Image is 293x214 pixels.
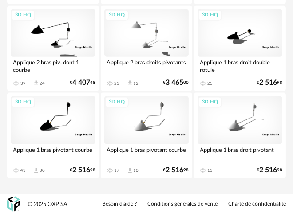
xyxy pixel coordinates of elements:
[228,201,286,208] a: Charte de confidentialité
[127,80,133,87] span: Download icon
[105,10,129,21] div: 3D HQ
[163,167,189,173] div: € 98
[11,57,95,75] div: Applique 2 bras piv. dont 1 courbe
[257,167,282,173] div: € 98
[105,97,129,108] div: 3D HQ
[114,81,119,86] div: 23
[72,167,90,173] span: 2 516
[198,57,282,75] div: Applique 1 bras droit double rotule
[194,6,286,91] a: 3D HQ Applique 1 bras droit double rotule 25 €2 51698
[28,201,67,208] div: © 2025 OXP SA
[198,144,282,162] div: Applique 1 bras droit pivotant
[20,168,26,173] div: 43
[166,167,183,173] span: 2 516
[194,93,286,178] a: 3D HQ Applique 1 bras droit pivotant 13 €2 51698
[259,80,277,86] span: 2 516
[11,10,35,21] div: 3D HQ
[7,197,20,212] img: OXP
[40,168,45,173] div: 30
[198,97,222,108] div: 3D HQ
[20,81,26,86] div: 39
[101,93,193,178] a: 3D HQ Applique 1 bras pivotant courbe 17 Download icon 10 €2 51698
[259,167,277,173] span: 2 516
[133,81,139,86] div: 12
[114,168,119,173] div: 17
[11,97,35,108] div: 3D HQ
[33,167,40,174] span: Download icon
[11,144,95,162] div: Applique 1 bras pivotant courbe
[33,80,40,87] span: Download icon
[257,80,282,86] div: € 98
[104,144,189,162] div: Applique 1 bras pivotant courbe
[147,201,218,208] a: Conditions générales de vente
[133,168,139,173] div: 10
[7,93,99,178] a: 3D HQ Applique 1 bras pivotant courbe 43 Download icon 30 €2 51698
[207,81,213,86] div: 25
[101,6,193,91] a: 3D HQ Applique 2 bras droits pivotants 23 Download icon 12 €3 46500
[7,6,99,91] a: 3D HQ Applique 2 bras piv. dont 1 courbe 39 Download icon 24 €4 40748
[72,80,90,86] span: 4 407
[166,80,183,86] span: 3 465
[40,81,45,86] div: 24
[70,167,95,173] div: € 98
[207,168,213,173] div: 13
[127,167,133,174] span: Download icon
[104,57,189,75] div: Applique 2 bras droits pivotants
[102,201,137,208] a: Besoin d'aide ?
[70,80,95,86] div: € 48
[163,80,189,86] div: € 00
[198,10,222,21] div: 3D HQ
